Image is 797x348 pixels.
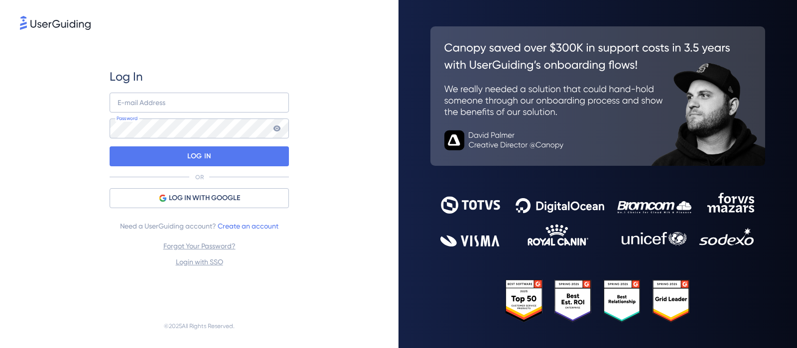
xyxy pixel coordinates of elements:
[163,242,236,250] a: Forgot Your Password?
[430,26,765,166] img: 26c0aa7c25a843aed4baddd2b5e0fa68.svg
[506,280,690,322] img: 25303e33045975176eb484905ab012ff.svg
[169,192,240,204] span: LOG IN WITH GOOGLE
[195,173,204,181] p: OR
[164,320,235,332] span: © 2025 All Rights Reserved.
[110,93,289,113] input: example@company.com
[440,193,755,246] img: 9302ce2ac39453076f5bc0f2f2ca889b.svg
[20,16,91,30] img: 8faab4ba6bc7696a72372aa768b0286c.svg
[218,222,278,230] a: Create an account
[110,69,143,85] span: Log In
[176,258,223,266] a: Login with SSO
[120,220,278,232] span: Need a UserGuiding account?
[187,148,211,164] p: LOG IN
